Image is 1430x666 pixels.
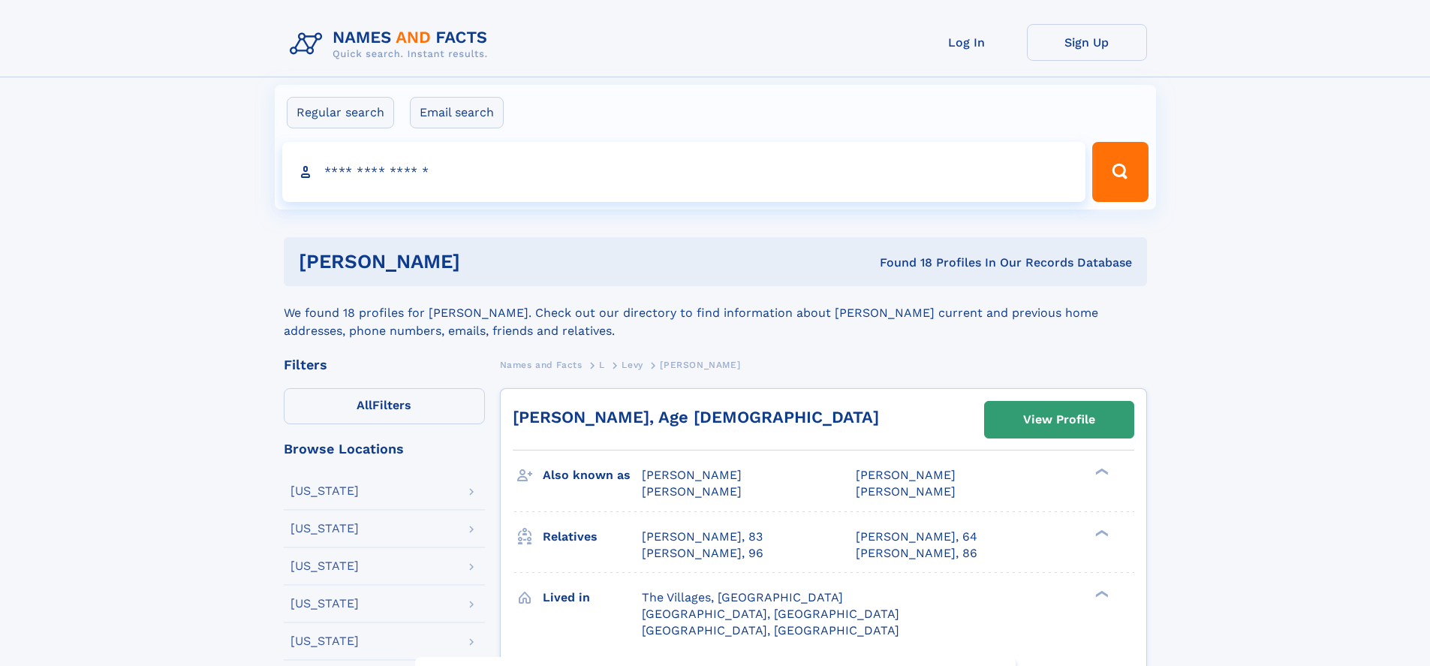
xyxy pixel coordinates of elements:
[856,484,956,499] span: [PERSON_NAME]
[856,545,977,562] a: [PERSON_NAME], 86
[291,598,359,610] div: [US_STATE]
[622,355,643,374] a: Levy
[670,255,1132,271] div: Found 18 Profiles In Our Records Database
[985,402,1133,438] a: View Profile
[291,523,359,535] div: [US_STATE]
[642,529,763,545] a: [PERSON_NAME], 83
[856,468,956,482] span: [PERSON_NAME]
[543,524,642,550] h3: Relatives
[282,142,1086,202] input: search input
[1091,467,1109,477] div: ❯
[1091,528,1109,538] div: ❯
[291,485,359,497] div: [US_STATE]
[599,355,605,374] a: L
[513,408,879,426] a: [PERSON_NAME], Age [DEMOGRAPHIC_DATA]
[642,623,899,637] span: [GEOGRAPHIC_DATA], [GEOGRAPHIC_DATA]
[284,442,485,456] div: Browse Locations
[1091,589,1109,598] div: ❯
[284,24,500,65] img: Logo Names and Facts
[1027,24,1147,61] a: Sign Up
[287,97,394,128] label: Regular search
[642,590,843,604] span: The Villages, [GEOGRAPHIC_DATA]
[357,398,372,412] span: All
[599,360,605,370] span: L
[642,468,742,482] span: [PERSON_NAME]
[856,529,977,545] a: [PERSON_NAME], 64
[284,388,485,424] label: Filters
[622,360,643,370] span: Levy
[284,358,485,372] div: Filters
[284,286,1147,340] div: We found 18 profiles for [PERSON_NAME]. Check out our directory to find information about [PERSON...
[660,360,740,370] span: [PERSON_NAME]
[907,24,1027,61] a: Log In
[410,97,504,128] label: Email search
[299,252,670,271] h1: [PERSON_NAME]
[642,545,763,562] a: [PERSON_NAME], 96
[642,484,742,499] span: [PERSON_NAME]
[1023,402,1095,437] div: View Profile
[500,355,583,374] a: Names and Facts
[543,463,642,488] h3: Also known as
[291,635,359,647] div: [US_STATE]
[1092,142,1148,202] button: Search Button
[291,560,359,572] div: [US_STATE]
[543,585,642,610] h3: Lived in
[642,607,899,621] span: [GEOGRAPHIC_DATA], [GEOGRAPHIC_DATA]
